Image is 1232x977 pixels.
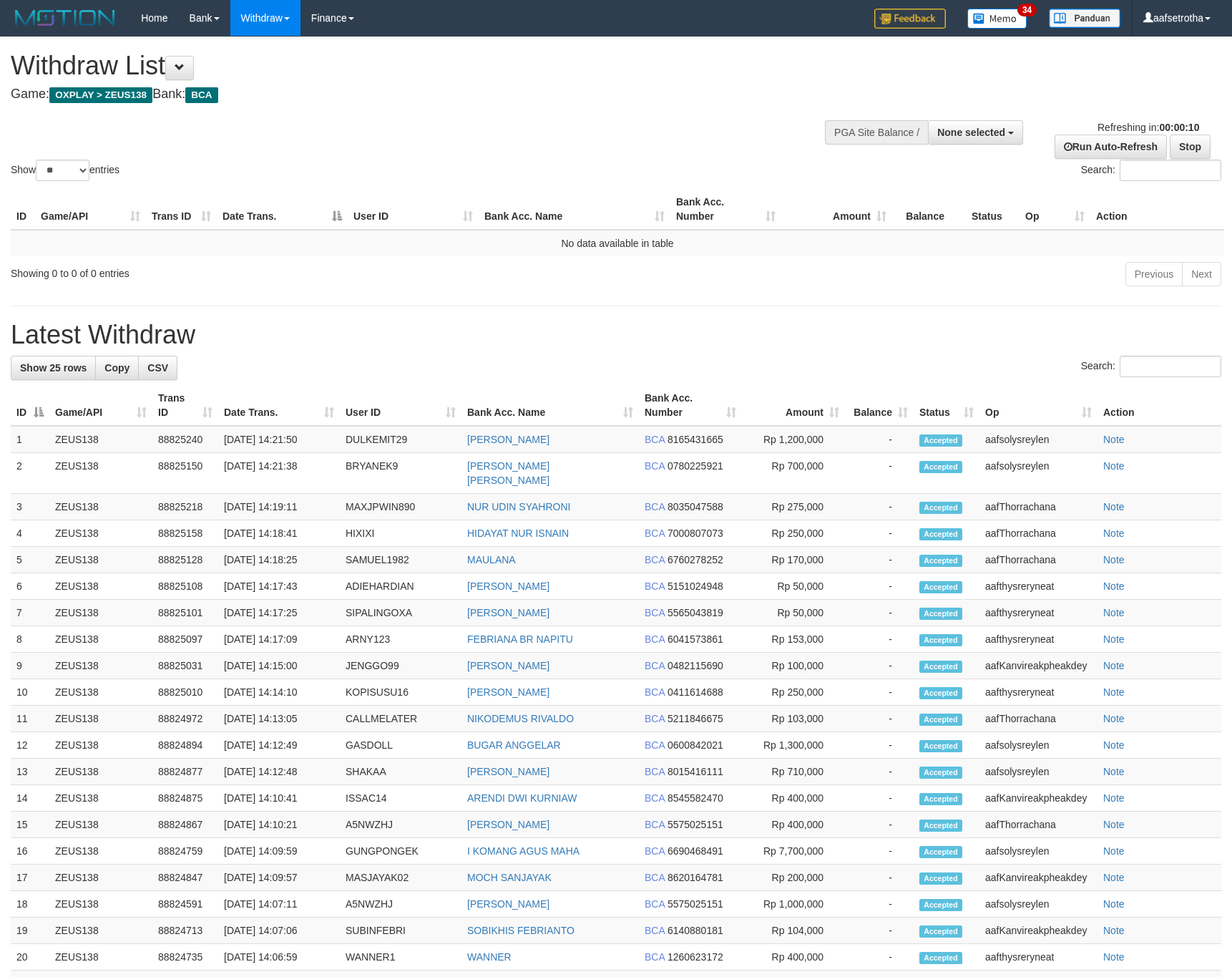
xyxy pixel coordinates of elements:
[1103,925,1125,936] a: Note
[845,573,914,600] td: -
[467,819,549,830] a: [PERSON_NAME]
[11,321,1221,349] h1: Latest Withdraw
[49,87,152,103] span: OXPLAY > ZEUS138
[467,951,512,963] a: WANNER
[645,766,665,777] span: BCA
[467,925,575,936] a: SOBIKHIS FEBRIANTO
[11,732,49,759] td: 12
[218,759,340,785] td: [DATE] 14:12:48
[348,189,479,230] th: User ID: activate to sort column ascending
[668,633,723,645] span: Copy 6041573861 to clipboard
[645,686,665,698] span: BCA
[467,434,549,445] a: [PERSON_NAME]
[668,660,723,671] span: Copy 0482115690 to clipboard
[979,453,1097,494] td: aafsolysreylen
[919,581,962,593] span: Accepted
[645,792,665,804] span: BCA
[979,494,1097,520] td: aafThorrachana
[218,426,340,453] td: [DATE] 14:21:50
[340,891,461,918] td: A5NWZHJ
[95,356,139,380] a: Copy
[874,9,946,29] img: Feedback.jpg
[645,434,665,445] span: BCA
[892,189,966,230] th: Balance
[645,713,665,724] span: BCA
[919,555,962,567] span: Accepted
[461,385,639,426] th: Bank Acc. Name: activate to sort column ascending
[152,679,218,706] td: 88825010
[11,918,49,944] td: 19
[1020,189,1090,230] th: Op: activate to sort column ascending
[11,261,503,281] div: Showing 0 to 0 of 0 entries
[340,600,461,626] td: SIPALINGOXA
[11,891,49,918] td: 18
[49,812,152,838] td: ZEUS138
[35,189,146,230] th: Game/API: activate to sort column ascending
[845,732,914,759] td: -
[49,426,152,453] td: ZEUS138
[340,865,461,891] td: MASJAYAK02
[966,189,1020,230] th: Status
[49,573,152,600] td: ZEUS138
[742,547,845,573] td: Rp 170,000
[11,87,807,102] h4: Game: Bank:
[742,385,845,426] th: Amount: activate to sort column ascending
[218,812,340,838] td: [DATE] 14:10:21
[979,547,1097,573] td: aafThorrachana
[218,838,340,865] td: [DATE] 14:09:59
[979,679,1097,706] td: aafthysreryneat
[919,687,962,699] span: Accepted
[645,501,665,512] span: BCA
[11,600,49,626] td: 7
[11,426,49,453] td: 1
[49,838,152,865] td: ZEUS138
[467,607,549,618] a: [PERSON_NAME]
[919,767,962,779] span: Accepted
[645,580,665,592] span: BCA
[979,520,1097,547] td: aafThorrachana
[152,706,218,732] td: 88824972
[340,547,461,573] td: SAMUEL1982
[668,528,723,539] span: Copy 7000807073 to clipboard
[152,600,218,626] td: 88825101
[147,362,168,374] span: CSV
[919,502,962,514] span: Accepted
[919,661,962,673] span: Accepted
[979,838,1097,865] td: aafsolysreylen
[217,189,348,230] th: Date Trans.: activate to sort column descending
[20,362,87,374] span: Show 25 rows
[742,732,845,759] td: Rp 1,300,000
[668,739,723,751] span: Copy 0600842021 to clipboard
[49,600,152,626] td: ZEUS138
[742,453,845,494] td: Rp 700,000
[979,626,1097,653] td: aafthysreryneat
[742,891,845,918] td: Rp 1,000,000
[979,385,1097,426] th: Op: activate to sort column ascending
[467,633,573,645] a: FEBRIANA BR NAPITU
[340,653,461,679] td: JENGGO99
[11,385,49,426] th: ID: activate to sort column descending
[467,766,549,777] a: [PERSON_NAME]
[218,573,340,600] td: [DATE] 14:17:43
[152,785,218,812] td: 88824875
[49,706,152,732] td: ZEUS138
[845,865,914,891] td: -
[185,87,217,103] span: BCA
[845,706,914,732] td: -
[645,660,665,671] span: BCA
[919,899,962,911] span: Accepted
[467,501,570,512] a: NUR UDIN SYAHRONI
[218,600,340,626] td: [DATE] 14:17:25
[152,653,218,679] td: 88825031
[979,653,1097,679] td: aafKanvireakpheakdey
[670,189,781,230] th: Bank Acc. Number: activate to sort column ascending
[668,819,723,830] span: Copy 5575025151 to clipboard
[11,52,807,80] h1: Withdraw List
[11,453,49,494] td: 2
[467,872,552,883] a: MOCH SANJAYAK
[919,820,962,832] span: Accepted
[152,838,218,865] td: 88824759
[1049,9,1120,28] img: panduan.png
[845,785,914,812] td: -
[1103,633,1125,645] a: Note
